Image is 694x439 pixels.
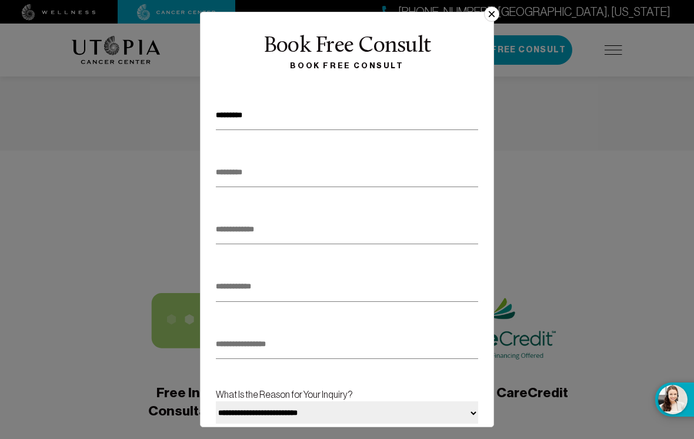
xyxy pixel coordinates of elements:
div: Book Free Consult [213,59,481,73]
div: Book Free Consult [213,34,481,59]
button: × [484,6,499,22]
select: What Is the Reason for Your Inquiry? [216,401,478,425]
